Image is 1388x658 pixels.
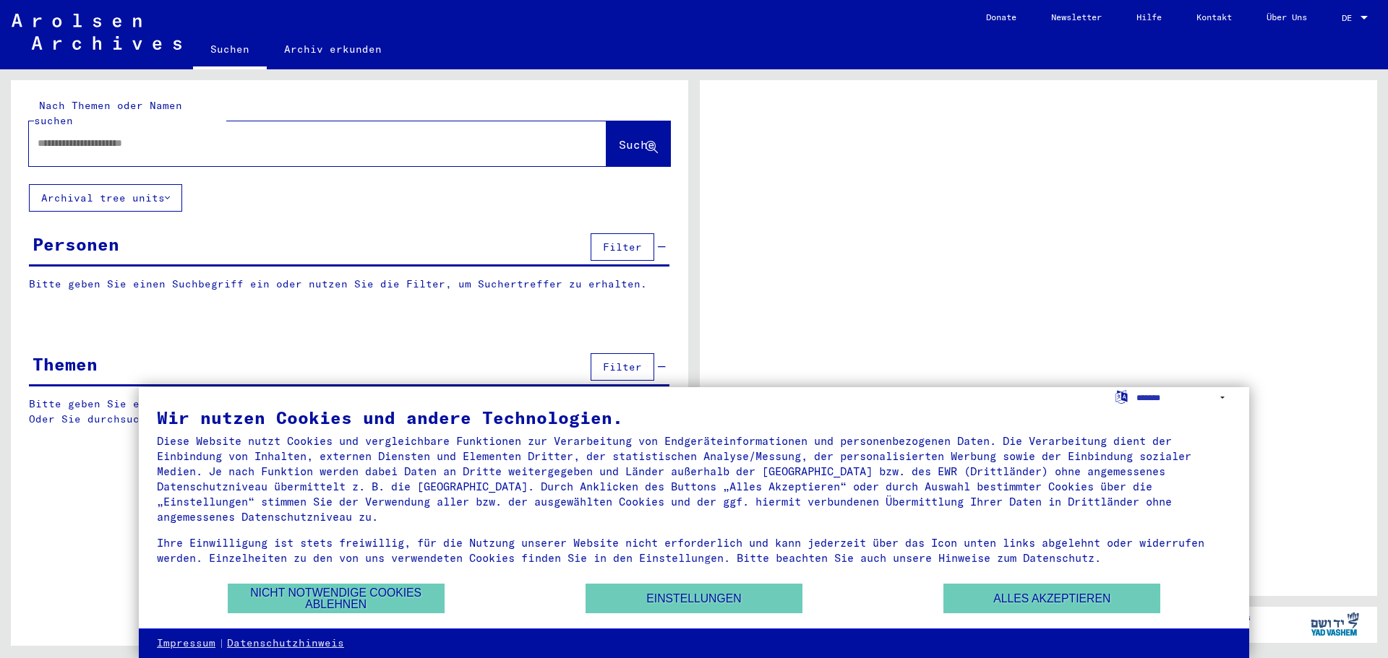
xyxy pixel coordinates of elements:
span: Filter [603,241,642,254]
label: Sprache auswählen [1114,389,1129,403]
div: Themen [33,351,98,377]
a: Impressum [157,636,215,651]
span: DE [1342,13,1358,23]
span: Filter [603,360,642,373]
img: yv_logo.png [1308,606,1362,642]
a: Archiv erkunden [267,32,399,66]
div: Wir nutzen Cookies und andere Technologien. [157,409,1231,426]
img: Arolsen_neg.svg [12,14,181,50]
span: Suche [619,137,655,152]
button: Alles akzeptieren [943,584,1160,613]
button: Einstellungen [586,584,802,613]
div: Ihre Einwilligung ist stets freiwillig, für die Nutzung unserer Website nicht erforderlich und ka... [157,535,1231,566]
div: Diese Website nutzt Cookies und vergleichbare Funktionen zur Verarbeitung von Endgeräteinformatio... [157,433,1231,524]
select: Sprache auswählen [1136,387,1231,408]
button: Filter [591,353,654,381]
p: Bitte geben Sie einen Suchbegriff ein oder nutzen Sie die Filter, um Suchertreffer zu erhalten. [29,277,669,292]
button: Nicht notwendige Cookies ablehnen [228,584,445,613]
button: Suche [607,121,670,166]
div: Personen [33,231,119,257]
button: Archival tree units [29,184,182,212]
p: Bitte geben Sie einen Suchbegriff ein oder nutzen Sie die Filter, um Suchertreffer zu erhalten. O... [29,397,670,427]
a: Datenschutzhinweis [227,636,344,651]
mat-label: Nach Themen oder Namen suchen [34,99,182,127]
button: Filter [591,233,654,261]
a: Suchen [193,32,267,69]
